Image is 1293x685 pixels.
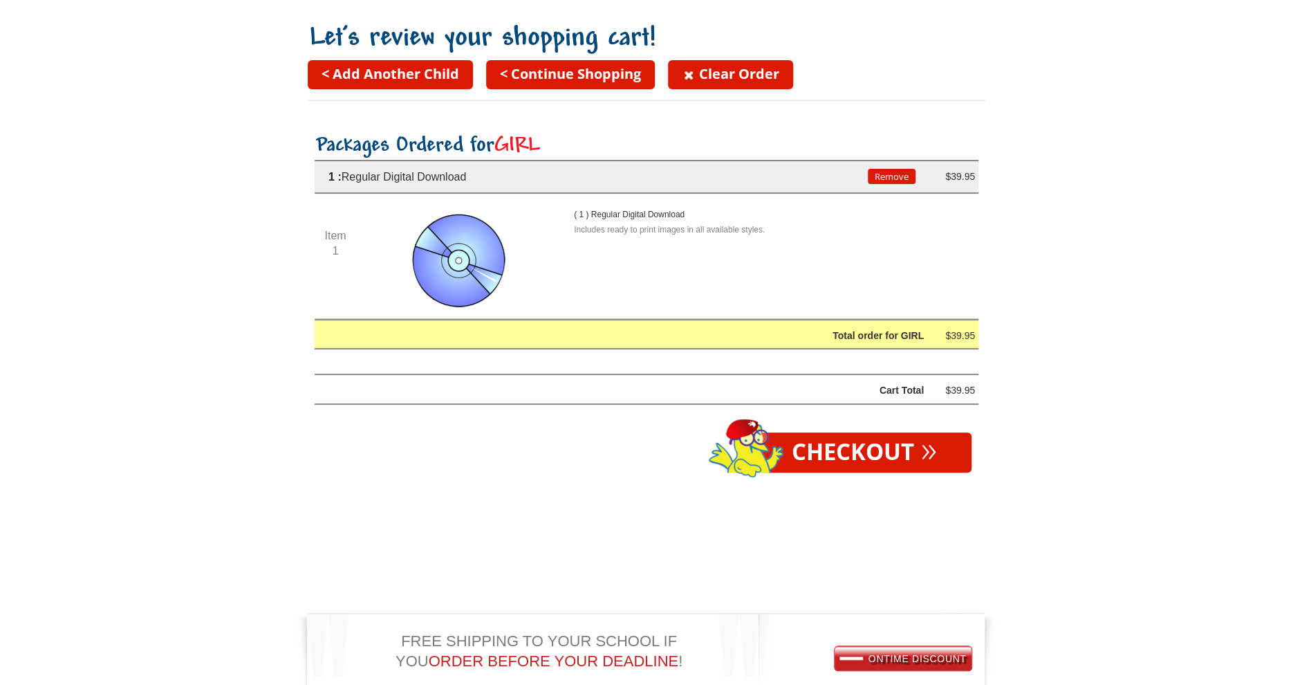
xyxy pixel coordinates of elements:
span: ONTIME DISCOUNT [839,653,967,664]
a: Clear Order [668,60,793,89]
h2: Packages Ordered for [315,134,978,158]
div: $39.95 [933,168,975,185]
div: Total order for GIRL [350,327,924,345]
h1: Let’s review your shopping cart! [308,23,985,55]
p: ( 1 ) Regular Digital Download [574,208,712,223]
div: FREE SHIPPING TO YOUR SCHOOL IF YOU ! [294,621,715,673]
div: Item 1 [315,228,356,258]
div: $39.95 [933,327,975,345]
a: Checkout» [757,432,971,473]
div: $39.95 [933,382,975,399]
img: item image [408,208,512,311]
button: Remove [868,169,915,184]
div: Remove [868,168,909,185]
div: Regular Digital Download [315,168,868,185]
div: Cart Total [350,382,924,399]
a: ONTIME DISCOUNT [835,646,971,670]
a: < Continue Shopping [486,60,655,89]
span: GIRL [494,135,539,157]
span: ORDER BEFORE YOUR DEADLINE [429,652,678,670]
a: < Add Another Child [308,60,473,89]
span: » [921,441,937,456]
p: Includes ready to print images in all available styles. [574,223,954,238]
span: 1 : [328,171,342,183]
